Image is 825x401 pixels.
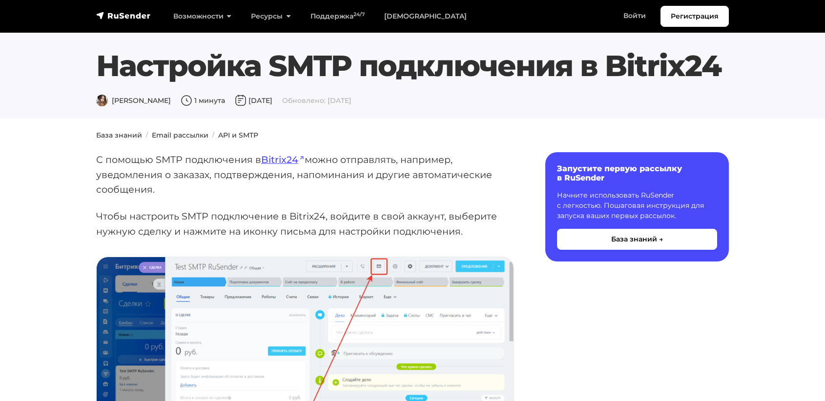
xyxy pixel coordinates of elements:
img: RuSender [96,11,151,20]
h6: Запустите первую рассылку в RuSender [557,164,717,182]
h1: Настройка SMTP подключения в Bitrix24 [96,48,729,83]
span: [PERSON_NAME] [96,96,171,105]
img: Время чтения [181,95,192,106]
button: База знаний → [557,229,717,250]
a: Запустите первую рассылку в RuSender Начните использовать RuSender с легкостью. Пошаговая инструк... [545,152,729,261]
a: Email рассылки [152,131,208,140]
nav: breadcrumb [90,130,735,140]
a: Регистрация [660,6,729,27]
sup: 24/7 [353,11,365,18]
a: [DEMOGRAPHIC_DATA] [374,6,476,26]
img: Дата публикации [235,95,247,106]
span: Обновлено: [DATE] [282,96,351,105]
span: 1 минута [181,96,225,105]
a: API и SMTP [218,131,258,140]
a: Bitrix24 [261,154,305,165]
p: С помощью SMTP подключения в можно отправлять, например, уведомления о заказах, подтверждения, на... [96,152,514,197]
a: База знаний [96,131,142,140]
a: Войти [614,6,656,26]
p: Чтобы настроить SMTP подключение в Bitrix24, войдите в свой аккаунт, выберите нужную сделку и наж... [96,209,514,239]
a: Поддержка24/7 [301,6,374,26]
a: Возможности [164,6,241,26]
a: Ресурсы [241,6,300,26]
p: Начните использовать RuSender с легкостью. Пошаговая инструкция для запуска ваших первых рассылок. [557,190,717,221]
span: [DATE] [235,96,272,105]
